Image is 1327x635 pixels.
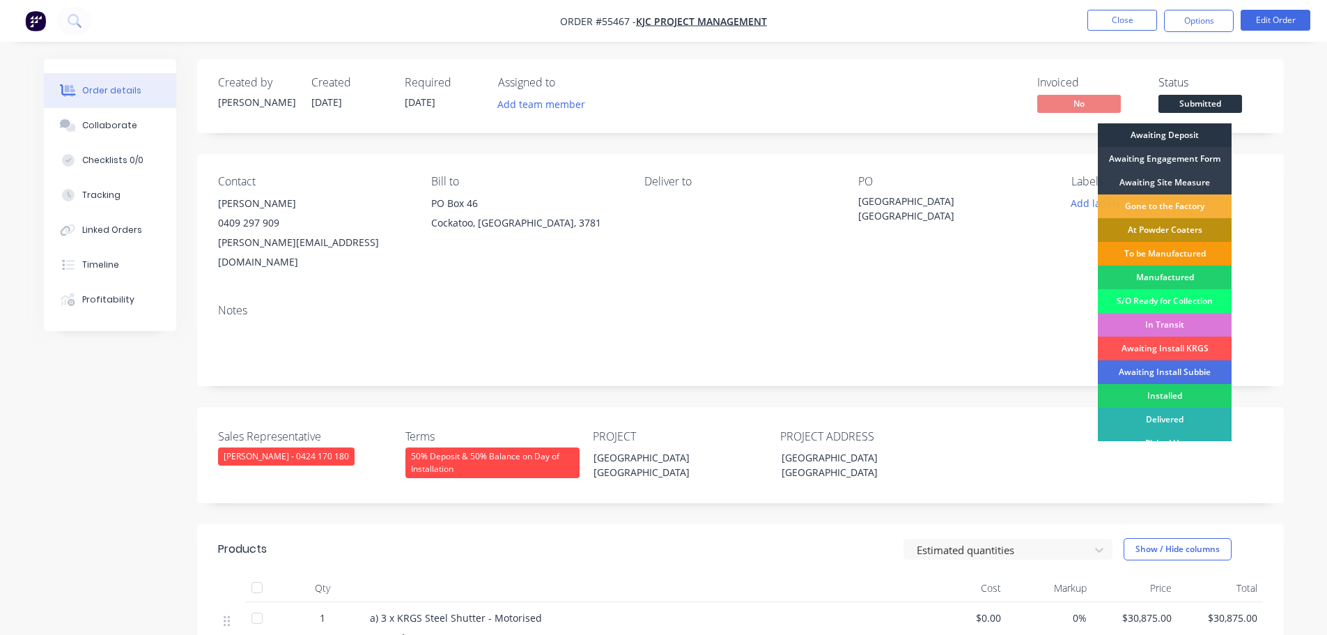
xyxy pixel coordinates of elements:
[1098,242,1232,266] div: To be Manufactured
[1087,10,1157,31] button: Close
[431,175,622,188] div: Bill to
[582,447,756,482] div: [GEOGRAPHIC_DATA] [GEOGRAPHIC_DATA]
[1177,574,1263,602] div: Total
[218,233,409,272] div: [PERSON_NAME][EMAIL_ADDRESS][DOMAIN_NAME]
[1241,10,1310,31] button: Edit Order
[644,175,835,188] div: Deliver to
[311,76,388,89] div: Created
[431,194,622,213] div: PO Box 46
[405,95,435,109] span: [DATE]
[218,194,409,272] div: [PERSON_NAME]0409 297 909[PERSON_NAME][EMAIL_ADDRESS][DOMAIN_NAME]
[44,178,176,213] button: Tracking
[1124,538,1232,560] button: Show / Hide columns
[44,247,176,282] button: Timeline
[1098,194,1232,218] div: Gone to the Factory
[1012,611,1087,625] span: 0%
[560,15,636,28] span: Order #55467 -
[218,541,267,558] div: Products
[281,574,364,602] div: Qty
[82,189,121,201] div: Tracking
[405,76,481,89] div: Required
[25,10,46,31] img: Factory
[218,76,295,89] div: Created by
[498,95,593,114] button: Add team member
[1071,175,1262,188] div: Labels
[1098,266,1232,289] div: Manufactured
[82,119,137,132] div: Collaborate
[218,213,409,233] div: 0409 297 909
[927,611,1002,625] span: $0.00
[1098,147,1232,171] div: Awaiting Engagement Form
[858,175,1049,188] div: PO
[431,213,622,233] div: Cockatoo, [GEOGRAPHIC_DATA], 3781
[1007,574,1092,602] div: Markup
[1098,360,1232,384] div: Awaiting Install Subbie
[1098,289,1232,313] div: S/O Ready for Collection
[1037,76,1142,89] div: Invoiced
[1158,95,1242,116] button: Submitted
[1064,194,1128,213] button: Add labels
[82,259,119,271] div: Timeline
[1098,171,1232,194] div: Awaiting Site Measure
[218,304,1263,317] div: Notes
[1098,313,1232,337] div: In Transit
[82,293,134,306] div: Profitability
[1092,574,1178,602] div: Price
[44,282,176,317] button: Profitability
[1098,431,1232,455] div: Picked Up
[1158,95,1242,112] span: Submitted
[82,84,141,97] div: Order details
[1158,76,1263,89] div: Status
[44,143,176,178] button: Checklists 0/0
[431,194,622,238] div: PO Box 46Cockatoo, [GEOGRAPHIC_DATA], 3781
[1164,10,1234,32] button: Options
[218,175,409,188] div: Contact
[311,95,342,109] span: [DATE]
[44,213,176,247] button: Linked Orders
[636,15,767,28] a: KJC Project Management
[218,428,392,445] label: Sales Representative
[44,108,176,143] button: Collaborate
[1098,408,1232,431] div: Delivered
[1183,611,1257,625] span: $30,875.00
[1098,611,1172,625] span: $30,875.00
[780,428,954,445] label: PROJECT ADDRESS
[218,95,295,109] div: [PERSON_NAME]
[405,428,580,445] label: Terms
[1098,337,1232,360] div: Awaiting Install KRGS
[44,73,176,108] button: Order details
[922,574,1007,602] div: Cost
[320,611,325,625] span: 1
[1098,384,1232,408] div: Installed
[82,154,143,167] div: Checklists 0/0
[770,447,945,482] div: [GEOGRAPHIC_DATA] [GEOGRAPHIC_DATA]
[218,447,355,466] div: [PERSON_NAME] - 0424 170 180
[82,224,142,236] div: Linked Orders
[1037,95,1121,112] span: No
[858,194,1032,223] div: [GEOGRAPHIC_DATA] [GEOGRAPHIC_DATA]
[370,611,542,625] span: a) 3 x KRGS Steel Shutter - Motorised
[218,194,409,213] div: [PERSON_NAME]
[490,95,592,114] button: Add team member
[1098,218,1232,242] div: At Powder Coaters
[405,447,580,478] div: 50% Deposit & 50% Balance on Day of Installation
[498,76,637,89] div: Assigned to
[1098,123,1232,147] div: Awaiting Deposit
[593,428,767,445] label: PROJECT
